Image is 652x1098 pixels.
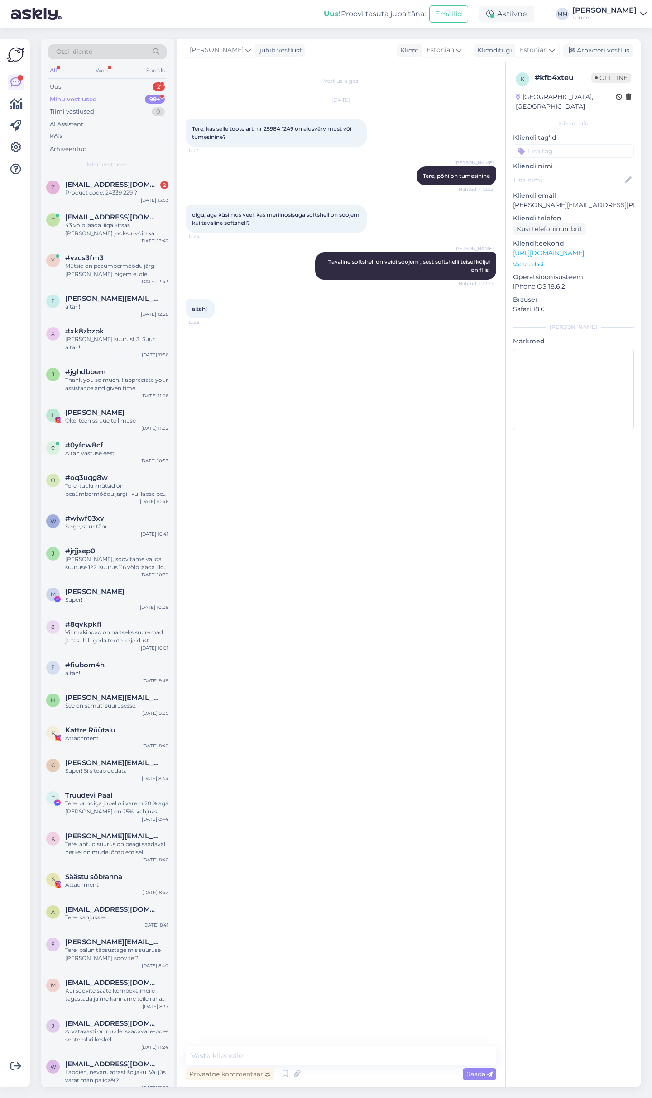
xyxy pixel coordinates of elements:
[427,45,454,55] span: Estonian
[513,295,634,304] p: Brauser
[65,873,122,881] span: Säästu sõbranna
[65,474,108,482] span: #oq3uqg8w
[7,46,24,63] img: Askly Logo
[192,211,361,226] span: olgu, aga küsimus veel, kas meriinosisuga softshell on soojem kui tavaline softshell?
[51,591,56,598] span: M
[65,368,106,376] span: #jghdbbem
[65,881,168,889] div: Attachment
[535,72,591,83] div: # kfb4xteu
[51,184,55,190] span: z
[455,159,494,166] span: [PERSON_NAME]
[65,946,168,962] div: Tere, palun täpsustage mis suuruse [PERSON_NAME] soovite ?
[51,664,55,671] span: f
[186,96,496,104] div: [DATE]
[65,262,168,278] div: Mütsid on peaümbermõõdu järgi [PERSON_NAME] pigem ei ole.
[144,65,167,76] div: Socials
[153,82,165,91] div: 2
[65,303,168,311] div: aitäh!
[50,1063,56,1070] span: w
[51,330,55,337] span: x
[513,223,586,235] div: Küsi telefoninumbrit
[455,245,494,252] span: [PERSON_NAME]
[65,547,95,555] span: #jrjjsep0
[479,6,534,22] div: Aktiivne
[65,905,159,913] span: akma_9_0@mail.ru
[51,835,55,842] span: k
[65,523,168,531] div: Selge, suur tänu
[152,107,165,116] div: 0
[65,449,168,457] div: Aitäh vastuse eest!
[140,457,168,464] div: [DATE] 10:53
[141,531,168,537] div: [DATE] 10:41
[65,840,168,856] div: Tere, antud suurus on peagi saadaval hetkel on mudel õmblemisel.
[188,319,222,326] span: 12:28
[65,791,112,799] span: Truudevi Paal
[186,77,496,85] div: Vestlus algas
[48,65,58,76] div: All
[50,95,97,104] div: Minu vestlused
[65,734,168,742] div: Attachment
[52,794,55,801] span: T
[513,323,634,331] div: [PERSON_NAME]
[142,856,168,863] div: [DATE] 8:42
[51,908,55,915] span: a
[65,254,104,262] span: #yzcs3fm3
[51,298,55,304] span: e
[142,816,168,822] div: [DATE] 8:44
[556,8,569,20] div: MM
[141,311,168,318] div: [DATE] 12:28
[513,249,584,257] a: [URL][DOMAIN_NAME]
[65,482,168,498] div: Tere, tuukrimütsid on peaümbermõõdu järgi , kui lapse pea on suurem kui 46 cm siis soovitame [PER...
[521,76,525,82] span: k
[52,1022,54,1029] span: j
[142,352,168,358] div: [DATE] 11:56
[65,628,168,645] div: Vihmakindad on näitseks suuremad ja tasub lugeda toote kirjeldust.
[513,200,634,210] p: [PERSON_NAME][EMAIL_ADDRESS][PERSON_NAME][DOMAIN_NAME]
[65,596,168,604] div: Super!
[160,181,168,189] div: 2
[192,305,207,312] span: aitäh!
[572,7,637,14] div: [PERSON_NAME]
[142,889,168,896] div: [DATE] 8:42
[140,498,168,505] div: [DATE] 10:46
[513,162,634,171] p: Kliendi nimi
[65,417,168,425] div: Okei teen ss uue tellimuse
[65,555,168,571] div: [PERSON_NAME], soovitame valida suuruse 122. suurus 116 võib jääda liiga [PERSON_NAME] traksipüks...
[65,376,168,392] div: Thank you so much. I appreciate your assistance and given time.
[50,145,87,154] div: Arhiveeritud
[65,759,159,767] span: cathy.ojaste@gmail.com
[572,7,647,21] a: [PERSON_NAME]Lenne
[65,832,159,840] span: krista.kbi@gmail.com
[65,409,125,417] span: Laura Kõrtsmann
[52,371,54,378] span: j
[466,1070,493,1078] span: Saada
[513,214,634,223] p: Kliendi telefon
[65,799,168,816] div: Tere, prindiga jopel oli varem 20 % aga [PERSON_NAME] on 25%. kahjuks suuremat allahindlust antud...
[65,661,105,669] span: #fiubom4h
[65,913,168,922] div: Tere, kahjuks ei.
[52,876,55,883] span: S
[65,702,168,710] div: See on samuti suurusesse.
[51,697,55,703] span: h
[65,327,104,335] span: #xk8zbzpk
[51,941,55,948] span: e
[65,181,159,189] span: zhenijai@inbox.lv
[50,518,56,524] span: w
[50,107,94,116] div: Tiimi vestlused
[474,46,512,55] div: Klienditugi
[51,477,55,484] span: o
[328,258,491,273] span: Tavaline softshell on veidi soojem , sest softshelli teisel küljel on fliis.
[50,120,83,129] div: AI Assistent
[140,278,168,285] div: [DATE] 13:43
[572,14,637,21] div: Lenne
[50,132,63,141] div: Kõik
[513,272,634,282] p: Operatsioonisüsteem
[141,197,168,204] div: [DATE] 13:53
[56,47,92,57] span: Otsi kliente
[50,82,61,91] div: Uus
[51,729,55,736] span: K
[65,979,159,987] span: mariliis8@ocloud.com
[65,335,168,352] div: [PERSON_NAME] suurust 3. Suur aitäh!
[142,775,168,782] div: [DATE] 8:44
[423,172,490,179] span: Tere, põhi on tumesinine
